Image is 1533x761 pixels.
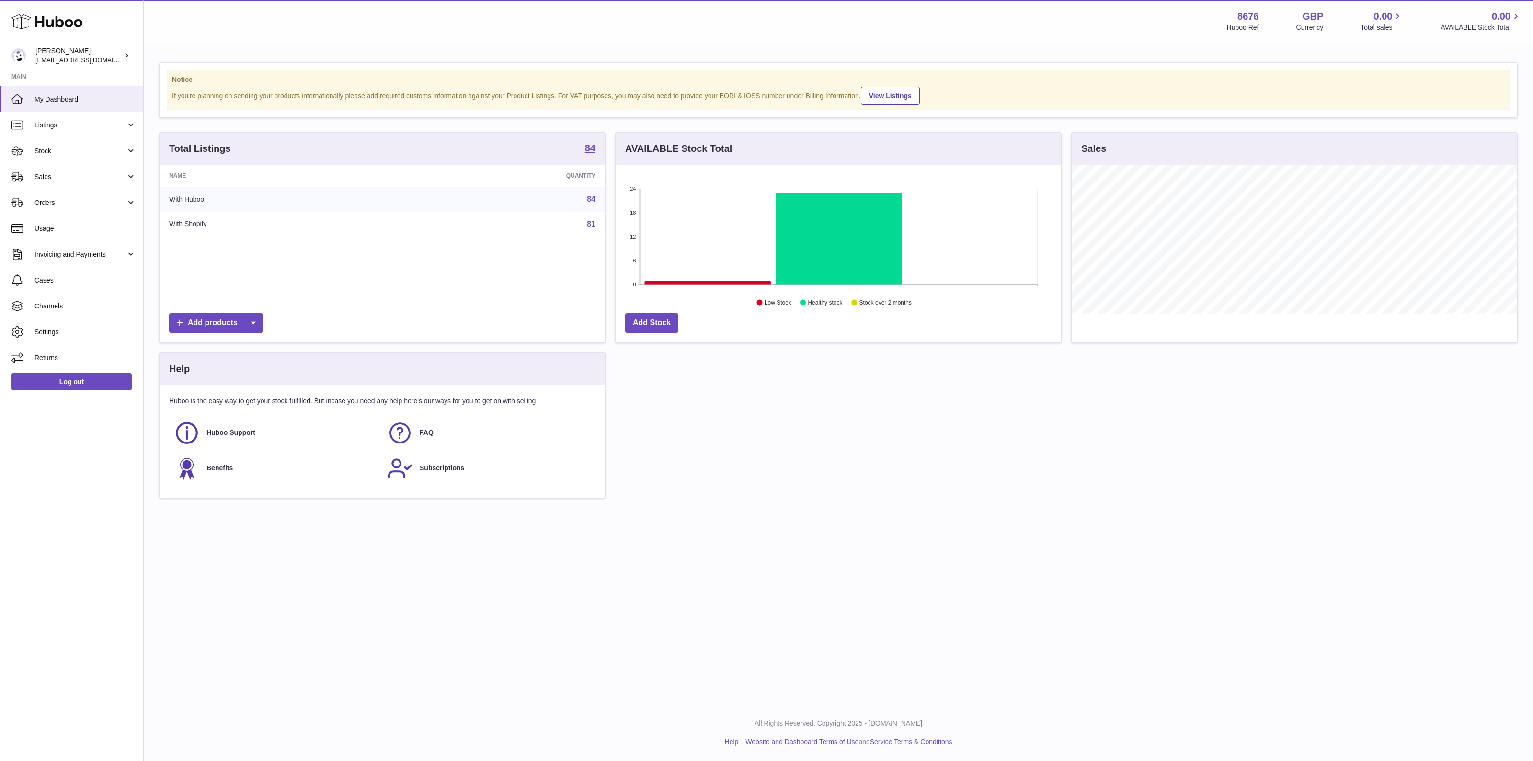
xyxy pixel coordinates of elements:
[35,56,141,64] span: [EMAIL_ADDRESS][DOMAIN_NAME]
[160,165,400,187] th: Name
[34,121,126,130] span: Listings
[34,172,126,182] span: Sales
[745,738,858,746] a: Website and Dashboard Terms of Use
[1081,142,1106,155] h3: Sales
[34,353,136,363] span: Returns
[630,234,636,239] text: 12
[1303,10,1323,23] strong: GBP
[870,738,952,746] a: Service Terms & Conditions
[1296,23,1324,32] div: Currency
[387,455,591,481] a: Subscriptions
[34,95,136,104] span: My Dashboard
[169,397,595,406] p: Huboo is the easy way to get your stock fulfilled. But incase you need any help here's our ways f...
[742,738,952,747] li: and
[11,48,26,63] img: hello@inoby.co.uk
[169,142,231,155] h3: Total Listings
[1441,23,1522,32] span: AVAILABLE Stock Total
[1361,23,1403,32] span: Total sales
[859,299,912,306] text: Stock over 2 months
[34,276,136,285] span: Cases
[630,186,636,192] text: 24
[1227,23,1259,32] div: Huboo Ref
[206,428,255,437] span: Huboo Support
[160,212,400,237] td: With Shopify
[34,250,126,259] span: Invoicing and Payments
[630,210,636,216] text: 18
[633,282,636,287] text: 0
[169,363,190,375] h3: Help
[1441,10,1522,32] a: 0.00 AVAILABLE Stock Total
[587,220,595,228] a: 81
[420,428,434,437] span: FAQ
[625,142,732,155] h3: AVAILABLE Stock Total
[387,420,591,446] a: FAQ
[1492,10,1510,23] span: 0.00
[34,147,126,156] span: Stock
[34,328,136,337] span: Settings
[400,165,605,187] th: Quantity
[420,464,464,473] span: Subscriptions
[765,299,791,306] text: Low Stock
[1361,10,1403,32] a: 0.00 Total sales
[585,143,595,153] strong: 84
[151,719,1525,728] p: All Rights Reserved. Copyright 2025 - [DOMAIN_NAME]
[1237,10,1259,23] strong: 8676
[585,143,595,155] a: 84
[587,195,595,203] a: 84
[174,420,378,446] a: Huboo Support
[174,455,378,481] a: Benefits
[861,87,920,105] a: View Listings
[1374,10,1393,23] span: 0.00
[172,75,1505,84] strong: Notice
[160,187,400,212] td: With Huboo
[34,302,136,311] span: Channels
[633,258,636,263] text: 6
[206,464,233,473] span: Benefits
[35,46,122,65] div: [PERSON_NAME]
[725,738,739,746] a: Help
[172,85,1505,105] div: If you're planning on sending your products internationally please add required customs informati...
[11,373,132,390] a: Log out
[625,313,678,333] a: Add Stock
[34,198,126,207] span: Orders
[808,299,843,306] text: Healthy stock
[34,224,136,233] span: Usage
[169,313,263,333] a: Add products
